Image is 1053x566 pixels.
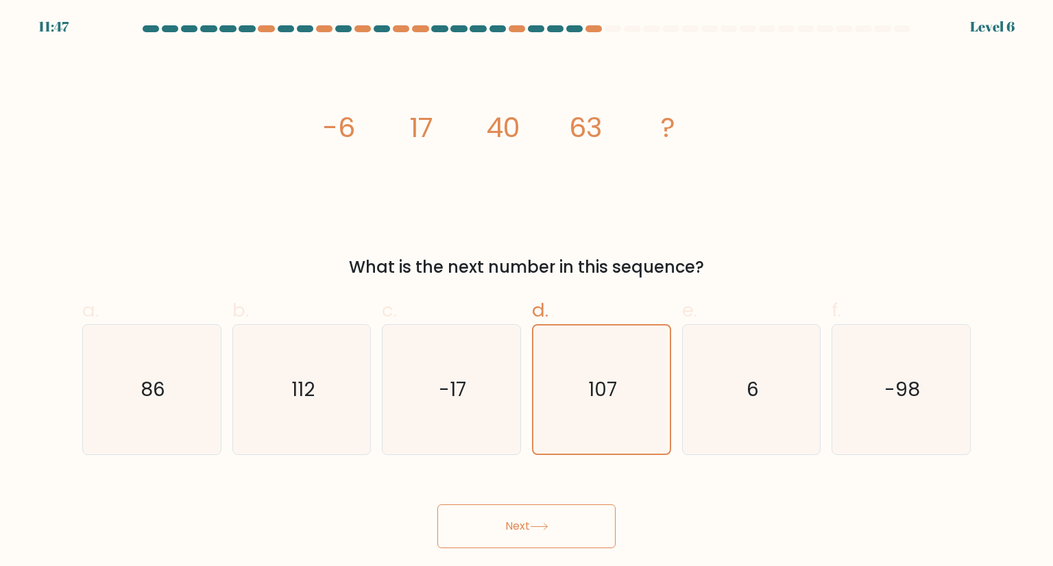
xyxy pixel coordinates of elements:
[38,16,69,37] div: 11:47
[90,255,963,280] div: What is the next number in this sequence?
[970,16,1015,37] div: Level 6
[832,297,841,323] span: f.
[439,376,467,403] text: -17
[437,504,616,548] button: Next
[232,297,249,323] span: b.
[486,108,520,147] tspan: 40
[382,297,397,323] span: c.
[661,108,675,147] tspan: ?
[82,297,99,323] span: a.
[682,297,697,323] span: e.
[323,108,355,147] tspan: -6
[884,376,920,403] text: -98
[141,376,165,403] text: 86
[409,108,433,147] tspan: 17
[532,297,548,323] span: d.
[588,376,617,403] text: 107
[569,108,602,147] tspan: 63
[291,376,315,403] text: 112
[747,376,759,403] text: 6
